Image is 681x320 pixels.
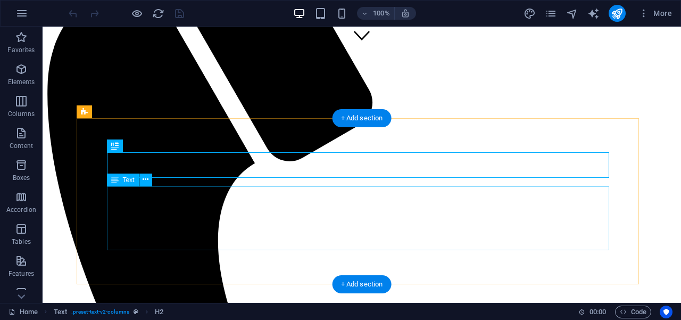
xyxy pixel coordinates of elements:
p: Features [9,269,34,278]
span: . preset-text-v2-columns [71,306,129,318]
p: Columns [8,110,35,118]
p: Accordion [6,206,36,214]
h6: 100% [373,7,390,20]
i: This element is a customizable preset [134,309,138,315]
p: Favorites [7,46,35,54]
i: Design (Ctrl+Alt+Y) [524,7,536,20]
p: Elements [8,78,35,86]
button: pages [545,7,558,20]
button: reload [152,7,164,20]
button: navigator [566,7,579,20]
i: Publish [611,7,623,20]
i: Reload page [152,7,164,20]
nav: breadcrumb [54,306,164,318]
button: text_generator [587,7,600,20]
button: publish [609,5,626,22]
a: Click to cancel selection. Double-click to open Pages [9,306,38,318]
button: More [634,5,676,22]
span: Click to select. Double-click to edit [54,306,67,318]
span: More [638,8,672,19]
button: design [524,7,536,20]
p: Content [10,142,33,150]
i: On resize automatically adjust zoom level to fit chosen device. [401,9,410,18]
div: + Add section [333,109,392,127]
span: Text [123,177,135,183]
div: + Add section [333,275,392,293]
p: Boxes [13,174,30,182]
i: AI Writer [587,7,600,20]
button: Click here to leave preview mode and continue editing [130,7,143,20]
span: 00 00 [589,306,606,318]
span: : [597,308,599,316]
i: Pages (Ctrl+Alt+S) [545,7,557,20]
button: Code [615,306,651,318]
span: Click to select. Double-click to edit [155,306,163,318]
button: 100% [357,7,395,20]
button: Usercentrics [660,306,672,318]
span: Code [620,306,646,318]
i: Navigator [566,7,578,20]
h6: Session time [578,306,607,318]
p: Tables [12,237,31,246]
